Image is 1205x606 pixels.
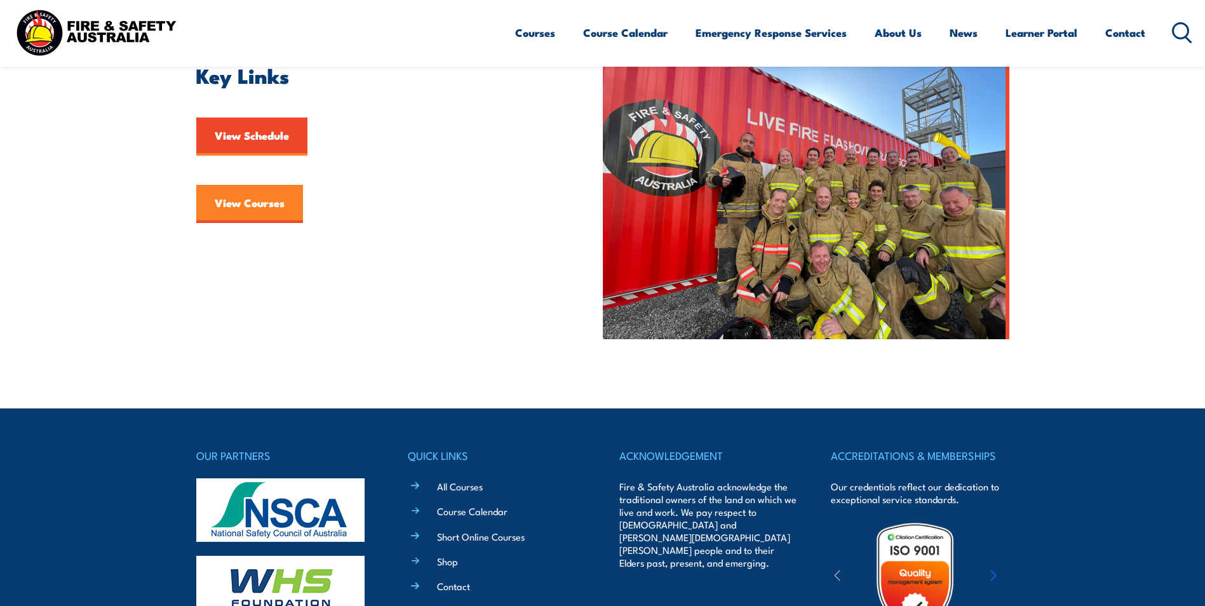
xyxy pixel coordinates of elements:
img: ewpa-logo [971,555,1082,599]
p: Fire & Safety Australia acknowledge the traditional owners of the land on which we live and work.... [619,480,797,569]
a: View Courses [196,185,303,223]
img: nsca-logo-footer [196,478,365,542]
h4: QUICK LINKS [408,447,586,464]
a: All Courses [437,480,483,493]
a: Short Online Courses [437,530,525,543]
h4: ACCREDITATIONS & MEMBERSHIPS [831,447,1009,464]
h4: ACKNOWLEDGEMENT [619,447,797,464]
a: Shop [437,555,458,568]
a: Learner Portal [1006,16,1077,50]
a: Course Calendar [583,16,668,50]
p: Our credentials reflect our dedication to exceptional service standards. [831,480,1009,506]
a: Contact [437,579,470,593]
a: Emergency Response Services [696,16,847,50]
h4: OUR PARTNERS [196,447,374,464]
a: View Schedule [196,118,307,156]
a: Course Calendar [437,504,508,518]
a: About Us [875,16,922,50]
a: News [950,16,978,50]
a: Contact [1105,16,1145,50]
a: Courses [515,16,555,50]
img: FSA People – Team photo aug 2023 [603,34,1009,339]
h2: Key Links [196,66,544,84]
